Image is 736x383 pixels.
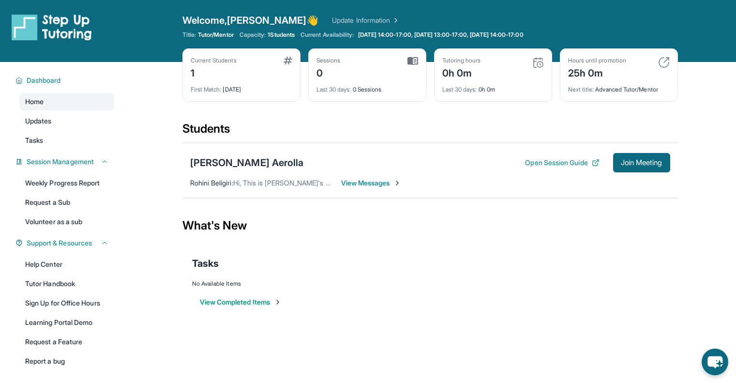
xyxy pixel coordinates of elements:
a: Updates [19,112,114,130]
a: Update Information [332,15,400,25]
a: [DATE] 14:00-17:00, [DATE] 13:00-17:00, [DATE] 14:00-17:00 [356,31,526,39]
span: 1 Students [268,31,295,39]
div: What's New [182,204,678,247]
span: View Messages [341,178,402,188]
div: 25h 0m [568,64,626,80]
button: Support & Resources [23,238,108,248]
button: Open Session Guide [525,158,599,168]
span: Last 30 days : [442,86,477,93]
div: Sessions [316,57,341,64]
span: Support & Resources [27,238,92,248]
a: Request a Sub [19,194,114,211]
img: card [284,57,292,64]
a: Help Center [19,256,114,273]
a: Report a bug [19,352,114,370]
span: Tasks [25,136,43,145]
span: Last 30 days : [316,86,351,93]
img: card [658,57,670,68]
button: chat-button [702,349,728,375]
a: Weekly Progress Report [19,174,114,192]
span: Welcome, [PERSON_NAME] 👋 [182,14,319,27]
span: Dashboard [27,76,61,85]
span: Updates [25,116,52,126]
span: Capacity: [240,31,266,39]
span: Home [25,97,44,107]
div: [PERSON_NAME] Aerolla [190,156,304,169]
span: Tutor/Mentor [198,31,234,39]
div: Hours until promotion [568,57,626,64]
span: Tasks [192,257,219,270]
a: Volunteer as a sub [19,213,114,230]
img: logo [12,14,92,41]
span: Join Meeting [621,160,662,166]
a: Learning Portal Demo [19,314,114,331]
button: View Completed Items [200,297,282,307]
span: Hi, This is [PERSON_NAME]'s mother. We are good with the time setup for [PERSON_NAME]'s classes. [233,179,547,187]
div: 0h 0m [442,80,544,93]
button: Session Management [23,157,108,167]
img: card [532,57,544,68]
span: Title: [182,31,196,39]
img: Chevron Right [390,15,400,25]
img: card [407,57,418,65]
div: 0 [316,64,341,80]
button: Join Meeting [613,153,670,172]
div: No Available Items [192,280,668,288]
a: Tasks [19,132,114,149]
div: Advanced Tutor/Mentor [568,80,670,93]
span: Rohini Beligiri : [190,179,233,187]
div: 1 [191,64,237,80]
div: 0 Sessions [316,80,418,93]
div: Current Students [191,57,237,64]
span: Next title : [568,86,594,93]
span: First Match : [191,86,222,93]
a: Request a Feature [19,333,114,351]
a: Tutor Handbook [19,275,114,292]
a: Home [19,93,114,110]
a: Sign Up for Office Hours [19,294,114,312]
span: Session Management [27,157,94,167]
div: [DATE] [191,80,292,93]
img: Chevron-Right [393,179,401,187]
div: Students [182,121,678,142]
span: Current Availability: [300,31,354,39]
button: Dashboard [23,76,108,85]
div: 0h 0m [442,64,481,80]
div: Tutoring hours [442,57,481,64]
span: [DATE] 14:00-17:00, [DATE] 13:00-17:00, [DATE] 14:00-17:00 [358,31,524,39]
